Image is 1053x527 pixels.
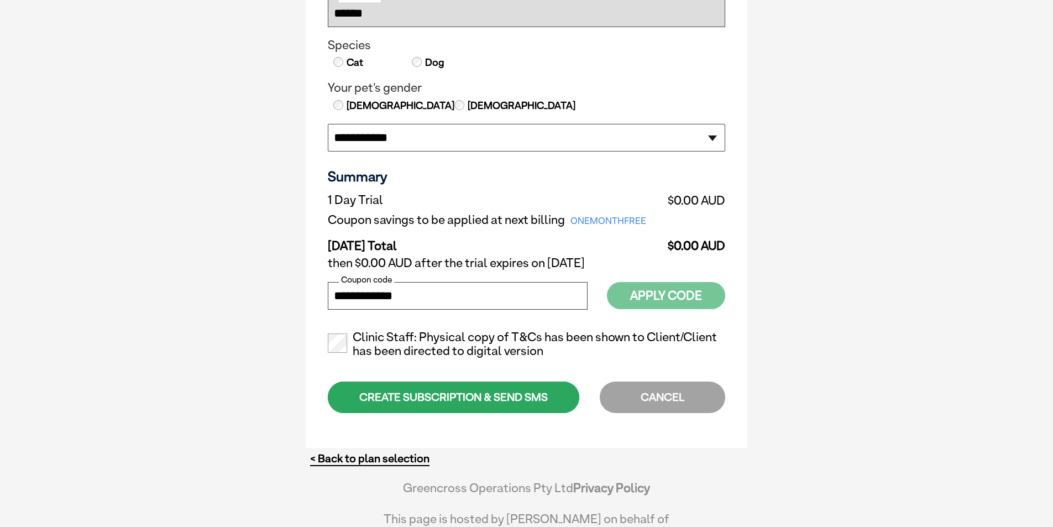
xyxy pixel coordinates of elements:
[328,382,579,413] div: CREATE SUBSCRIPTION & SEND SMS
[328,190,663,210] td: 1 Day Trial
[328,330,725,359] label: Clinic Staff: Physical copy of T&Cs has been shown to Client/Client has been directed to digital ...
[565,213,652,229] span: ONEMONTHFREE
[328,38,725,53] legend: Species
[328,253,725,273] td: then $0.00 AUD after the trial expires on [DATE]
[328,333,347,353] input: Clinic Staff: Physical copy of T&Cs has been shown to Client/Client has been directed to digital ...
[310,452,429,466] a: < Back to plan selection
[573,481,650,495] a: Privacy Policy
[328,81,725,95] legend: Your pet's gender
[366,481,687,506] div: Greencross Operations Pty Ltd
[328,230,663,253] td: [DATE] Total
[607,282,725,309] button: Apply Code
[663,190,725,210] td: $0.00 AUD
[600,382,725,413] div: CANCEL
[328,168,725,185] h3: Summary
[328,210,663,230] td: Coupon savings to be applied at next billing
[339,275,394,285] label: Coupon code
[663,230,725,253] td: $0.00 AUD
